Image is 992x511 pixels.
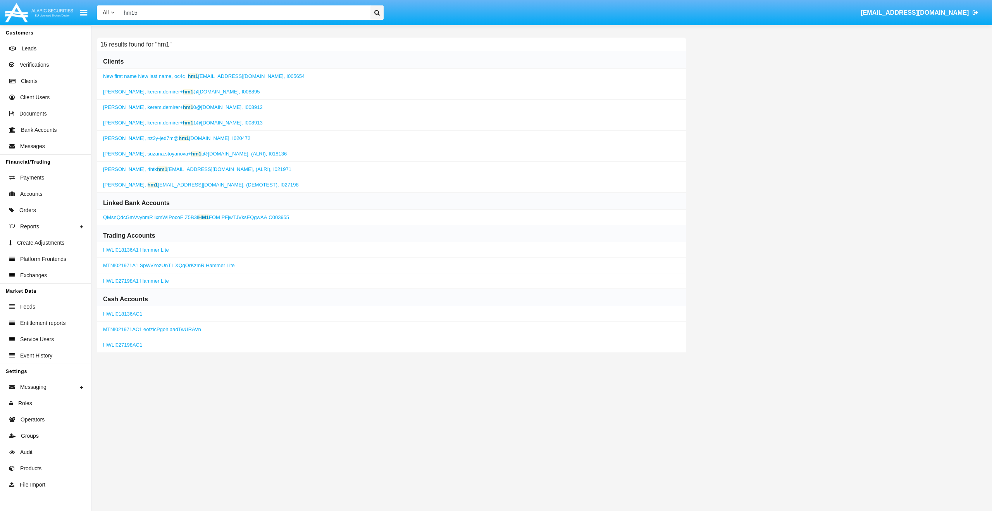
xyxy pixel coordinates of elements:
[191,151,201,157] b: hm1
[148,89,240,95] span: kerem.demirer+ @[DOMAIN_NAME],
[103,135,145,141] span: [PERSON_NAME]
[20,271,47,280] span: Exchanges
[103,247,169,253] a: HWLI018136A1 Hammer Lite
[97,38,175,51] h6: 15 results found for "hm1"
[20,464,41,473] span: Products
[103,104,145,110] span: [PERSON_NAME]
[19,206,36,214] span: Orders
[20,61,49,69] span: Verifications
[148,135,231,141] span: nz2y-jed7m@ [DOMAIN_NAME],
[103,57,124,66] h6: Clients
[103,120,263,126] a: ,
[148,182,158,188] b: hm1
[103,9,109,16] span: All
[273,166,291,172] span: I021971
[20,335,54,344] span: Service Users
[20,303,35,311] span: Feeds
[103,342,142,348] a: HWLI027198AC1
[256,166,272,172] span: (ALRI),
[103,311,142,317] a: HWLI018136AC1
[103,120,145,126] span: [PERSON_NAME]
[103,262,235,268] a: MTNI021971A1 SpWvYozUnT LXQqOrKzmR Hammer Lite
[103,151,287,157] a: ,
[251,151,267,157] span: (ALRI),
[198,214,209,220] b: HM1
[17,239,64,247] span: Create Adjustments
[148,151,250,157] span: suzana.stoyanova+ t@[DOMAIN_NAME],
[21,126,57,134] span: Bank Accounts
[20,142,45,150] span: Messages
[269,214,289,220] span: C003955
[148,104,243,110] span: kerem.demirer+ 0@[DOMAIN_NAME],
[103,278,169,284] a: HWLI027198A1 Hammer Lite
[120,5,368,20] input: Search
[174,73,285,79] span: oc4c_ [EMAIL_ADDRESS][DOMAIN_NAME],
[103,89,260,95] a: ,
[286,73,305,79] span: I005654
[281,182,299,188] span: I027198
[20,223,39,231] span: Reports
[103,182,299,188] a: ,
[103,89,145,95] span: [PERSON_NAME]
[245,120,263,126] span: I008913
[242,89,260,95] span: I008895
[20,481,45,489] span: File Import
[857,2,982,24] a: [EMAIL_ADDRESS][DOMAIN_NAME]
[103,166,291,172] a: ,
[148,166,254,172] span: 4htk [EMAIL_ADDRESS][DOMAIN_NAME],
[4,1,74,24] img: Logo image
[103,104,263,110] a: ,
[183,89,193,95] b: hm1
[861,9,969,16] span: [EMAIL_ADDRESS][DOMAIN_NAME]
[148,182,245,188] span: [EMAIL_ADDRESS][DOMAIN_NAME],
[103,326,201,332] a: MTNI021971AC1 eofzlcPgoh aadTwURAVn
[157,166,167,172] b: hm1
[21,432,39,440] span: Groups
[22,45,36,53] span: Leads
[183,120,193,126] b: hm1
[232,135,250,141] span: I020472
[183,104,193,110] b: hm1
[20,174,44,182] span: Payments
[269,151,287,157] span: I018136
[21,416,45,424] span: Operators
[179,135,189,141] b: hm1
[97,9,120,17] a: All
[103,73,171,79] span: New first name New last name
[21,77,38,85] span: Clients
[103,135,250,141] a: ,
[20,383,46,391] span: Messaging
[19,110,47,118] span: Documents
[103,73,305,79] a: ,
[103,231,155,240] h6: Trading Accounts
[20,190,43,198] span: Accounts
[103,151,145,157] span: [PERSON_NAME]
[188,73,198,79] b: hm1
[20,255,66,263] span: Platform Frontends
[103,182,145,188] span: [PERSON_NAME]
[20,448,33,456] span: Audit
[148,120,243,126] span: kerem.demirer+ 1@[DOMAIN_NAME],
[18,399,32,407] span: Roles
[246,182,279,188] span: (DEMOTEST),
[20,352,52,360] span: Event History
[20,93,50,102] span: Client Users
[245,104,263,110] span: I008912
[103,214,267,220] span: QMsnQdcGmVvybmR IxmWIPocoE Z5B3I FOM PFjwTJVksEQgwAA
[103,166,145,172] span: [PERSON_NAME]
[103,295,148,304] h6: Cash Accounts
[103,199,170,207] h6: Linked Bank Accounts
[20,319,66,327] span: Entitlement reports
